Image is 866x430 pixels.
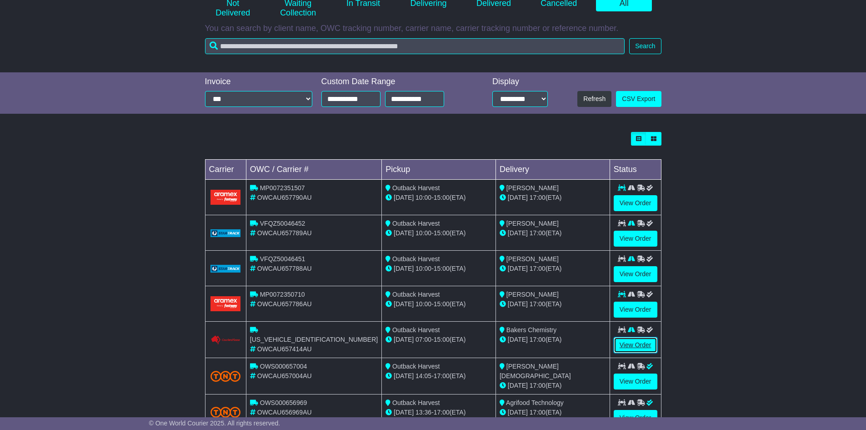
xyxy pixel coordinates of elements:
[434,336,450,343] span: 15:00
[616,91,661,107] a: CSV Export
[508,336,528,343] span: [DATE]
[434,229,450,237] span: 15:00
[394,409,414,416] span: [DATE]
[530,382,546,389] span: 17:00
[500,381,606,390] div: (ETA)
[394,372,414,379] span: [DATE]
[321,77,467,87] div: Custom Date Range
[614,410,657,426] a: View Order
[415,409,431,416] span: 13:36
[257,229,312,237] span: OWCAU657789AU
[149,420,280,427] span: © One World Courier 2025. All rights reserved.
[415,372,431,379] span: 14:05
[492,77,548,87] div: Display
[385,264,492,273] div: - (ETA)
[260,220,305,227] span: VFQZ50046452
[530,194,546,201] span: 17:00
[394,300,414,308] span: [DATE]
[629,38,661,54] button: Search
[392,326,440,334] span: Outback Harvest
[506,326,556,334] span: Bakers Chemistry
[257,409,312,416] span: OWCAU656969AU
[614,337,657,353] a: View Order
[394,194,414,201] span: [DATE]
[506,184,559,192] span: [PERSON_NAME]
[392,399,440,406] span: Outback Harvest
[210,190,240,205] img: Aramex.png
[246,160,381,180] td: OWC / Carrier #
[500,299,606,309] div: (ETA)
[257,345,312,353] span: OWCAU657414AU
[508,382,528,389] span: [DATE]
[257,265,312,272] span: OWCAU657788AU
[434,194,450,201] span: 15:00
[415,194,431,201] span: 10:00
[610,160,661,180] td: Status
[508,194,528,201] span: [DATE]
[415,336,431,343] span: 07:00
[500,228,606,238] div: (ETA)
[210,296,240,311] img: Aramex.png
[506,255,559,263] span: [PERSON_NAME]
[385,371,492,381] div: - (ETA)
[392,291,440,298] span: Outback Harvest
[382,160,496,180] td: Pickup
[385,193,492,202] div: - (ETA)
[496,160,610,180] td: Delivery
[530,336,546,343] span: 17:00
[385,408,492,417] div: - (ETA)
[434,372,450,379] span: 17:00
[508,300,528,308] span: [DATE]
[392,184,440,192] span: Outback Harvest
[392,255,440,263] span: Outback Harvest
[385,335,492,344] div: - (ETA)
[508,409,528,416] span: [DATE]
[530,265,546,272] span: 17:00
[385,228,492,238] div: - (ETA)
[614,195,657,211] a: View Order
[577,91,611,107] button: Refresh
[434,300,450,308] span: 15:00
[506,220,559,227] span: [PERSON_NAME]
[257,194,312,201] span: OWCAU657790AU
[260,184,305,192] span: MP0072351507
[614,266,657,282] a: View Order
[415,300,431,308] span: 10:00
[415,265,431,272] span: 10:00
[385,299,492,309] div: - (ETA)
[394,265,414,272] span: [DATE]
[260,291,305,298] span: MP0072350710
[500,264,606,273] div: (ETA)
[394,229,414,237] span: [DATE]
[250,336,378,343] span: [US_VEHICLE_IDENTIFICATION_NUMBER]
[210,407,240,418] img: TNT_Domestic.png
[500,363,571,379] span: [PERSON_NAME][DEMOGRAPHIC_DATA]
[434,265,450,272] span: 15:00
[500,193,606,202] div: (ETA)
[260,255,305,263] span: VFQZ50046451
[530,300,546,308] span: 17:00
[210,371,240,382] img: TNT_Domestic.png
[260,363,307,370] span: OWS000657004
[530,409,546,416] span: 17:00
[205,77,312,87] div: Invoice
[506,291,559,298] span: [PERSON_NAME]
[394,336,414,343] span: [DATE]
[415,229,431,237] span: 10:00
[257,372,312,379] span: OWCAU657004AU
[614,374,657,390] a: View Order
[500,335,606,344] div: (ETA)
[530,229,546,237] span: 17:00
[205,160,246,180] td: Carrier
[508,265,528,272] span: [DATE]
[392,220,440,227] span: Outback Harvest
[205,24,661,34] p: You can search by client name, OWC tracking number, carrier name, carrier tracking number or refe...
[210,335,240,345] img: Couriers_Please.png
[260,399,307,406] span: OWS000656969
[500,408,606,417] div: (ETA)
[210,265,240,273] img: GetCarrierServiceLogo
[257,300,312,308] span: OWCAU657786AU
[506,399,564,406] span: Agrifood Technology
[508,229,528,237] span: [DATE]
[210,229,240,238] img: GetCarrierServiceLogo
